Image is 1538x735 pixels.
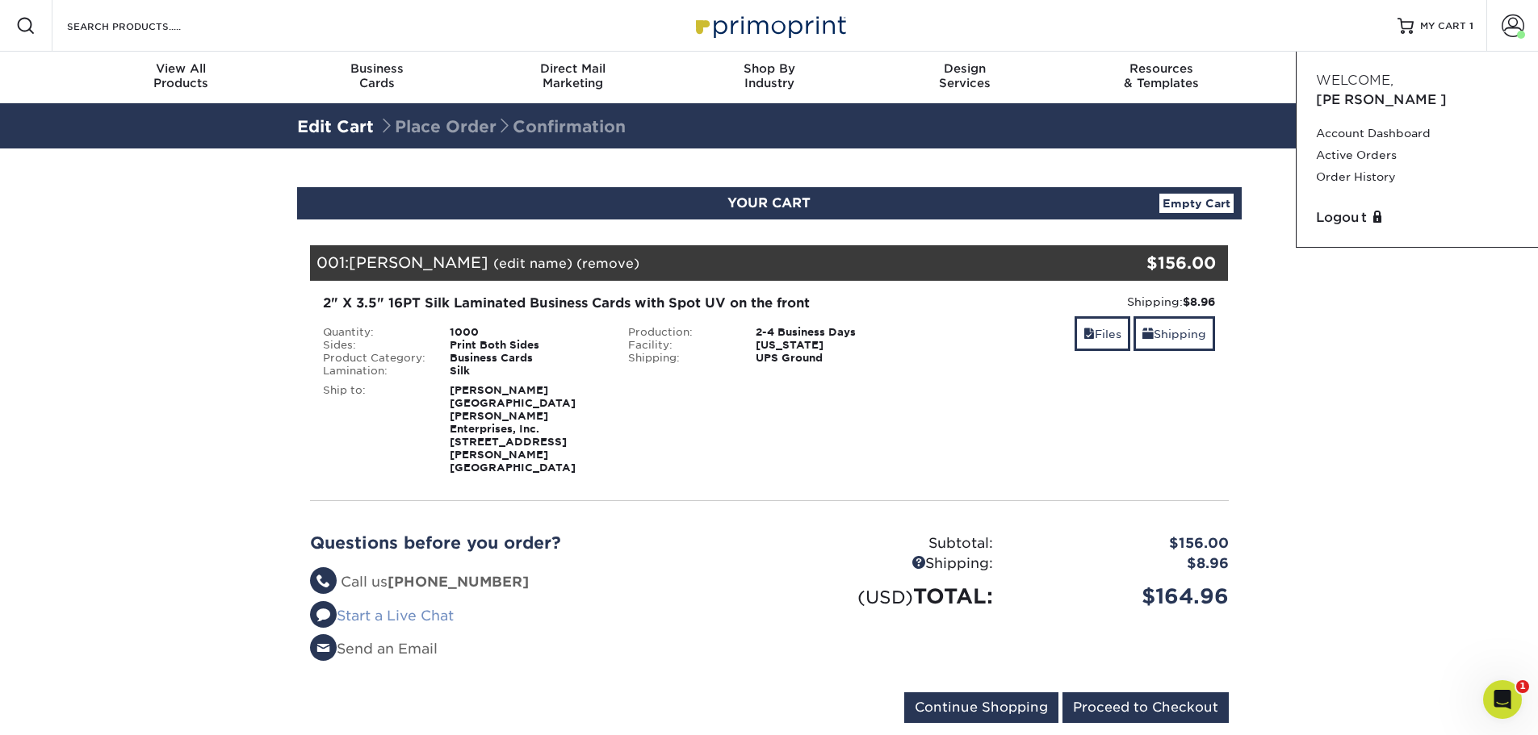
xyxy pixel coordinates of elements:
[83,52,279,103] a: View AllProducts
[349,253,488,271] span: [PERSON_NAME]
[1316,166,1519,188] a: Order History
[279,61,475,76] span: Business
[769,581,1005,612] div: TOTAL:
[388,574,529,590] strong: [PHONE_NUMBER]
[1316,208,1519,228] a: Logout
[310,245,1075,281] div: 001:
[1259,52,1456,103] a: Contact& Support
[1316,73,1393,88] span: Welcome,
[616,339,744,352] div: Facility:
[1420,19,1466,33] span: MY CART
[379,117,626,136] span: Place Order Confirmation
[475,61,671,76] span: Direct Mail
[1005,553,1241,574] div: $8.96
[727,195,811,211] span: YOUR CART
[616,352,744,365] div: Shipping:
[323,294,910,313] div: 2" X 3.5" 16PT Silk Laminated Business Cards with Spot UV on the front
[1062,692,1229,723] input: Proceed to Checkout
[744,326,922,339] div: 2-4 Business Days
[279,61,475,90] div: Cards
[1259,61,1456,90] div: & Support
[493,256,572,271] a: (edit name)
[438,352,616,365] div: Business Cards
[1316,144,1519,166] a: Active Orders
[1183,295,1215,308] strong: $8.96
[65,16,223,35] input: SEARCH PRODUCTS.....
[1063,61,1259,76] span: Resources
[475,61,671,90] div: Marketing
[279,52,475,103] a: BusinessCards
[1063,61,1259,90] div: & Templates
[311,365,438,378] div: Lamination:
[310,608,454,624] a: Start a Live Chat
[1142,328,1154,340] span: shipping
[310,533,757,553] h2: Questions before you order?
[576,256,639,271] a: (remove)
[867,61,1063,76] span: Design
[1316,123,1519,144] a: Account Dashboard
[475,52,671,103] a: Direct MailMarketing
[438,339,616,352] div: Print Both Sides
[1516,680,1529,693] span: 1
[297,117,374,136] a: Edit Cart
[1134,316,1215,351] a: Shipping
[311,384,438,474] div: Ship to:
[616,326,744,339] div: Production:
[744,352,922,365] div: UPS Ground
[1075,316,1130,351] a: Files
[1075,251,1217,275] div: $156.00
[671,61,867,76] span: Shop By
[904,692,1058,723] input: Continue Shopping
[310,572,757,593] li: Call us
[671,52,867,103] a: Shop ByIndustry
[1469,20,1473,31] span: 1
[438,326,616,339] div: 1000
[867,52,1063,103] a: DesignServices
[311,339,438,352] div: Sides:
[1259,61,1456,76] span: Contact
[769,533,1005,554] div: Subtotal:
[689,8,850,43] img: Primoprint
[671,61,867,90] div: Industry
[1483,680,1522,719] iframe: Intercom live chat
[857,587,913,608] small: (USD)
[83,61,279,76] span: View All
[867,61,1063,90] div: Services
[1005,533,1241,554] div: $156.00
[438,365,616,378] div: Silk
[1083,328,1095,340] span: files
[311,352,438,365] div: Product Category:
[934,294,1216,310] div: Shipping:
[450,384,576,474] strong: [PERSON_NAME][GEOGRAPHIC_DATA] [PERSON_NAME] Enterprises, Inc. [STREET_ADDRESS][PERSON_NAME] [GEO...
[1063,52,1259,103] a: Resources& Templates
[1005,581,1241,612] div: $164.96
[310,641,438,657] a: Send an Email
[83,61,279,90] div: Products
[744,339,922,352] div: [US_STATE]
[1159,194,1234,213] a: Empty Cart
[1316,92,1447,107] span: [PERSON_NAME]
[769,553,1005,574] div: Shipping:
[311,326,438,339] div: Quantity:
